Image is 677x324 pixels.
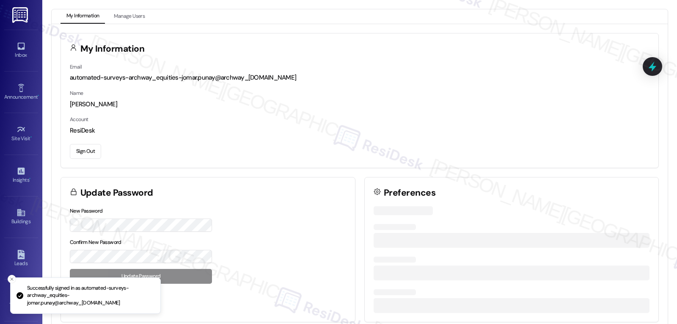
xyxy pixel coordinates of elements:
[108,9,151,24] button: Manage Users
[384,188,435,197] h3: Preferences
[70,73,649,82] div: automated-surveys-archway_equities-jomar.punay@archway_[DOMAIN_NAME]
[12,7,30,23] img: ResiDesk Logo
[4,247,38,270] a: Leads
[70,144,101,159] button: Sign Out
[30,134,32,140] span: •
[4,122,38,145] a: Site Visit •
[38,93,39,99] span: •
[80,188,153,197] h3: Update Password
[70,239,121,246] label: Confirm New Password
[70,126,649,135] div: ResiDesk
[4,164,38,187] a: Insights •
[27,285,154,307] p: Successfully signed in as automated-surveys-archway_equities-jomar.punay@archway_[DOMAIN_NAME]
[70,100,649,109] div: [PERSON_NAME]
[80,44,145,53] h3: My Information
[70,208,103,214] label: New Password
[70,90,83,97] label: Name
[61,9,105,24] button: My Information
[29,176,30,182] span: •
[8,275,16,283] button: Close toast
[70,64,82,70] label: Email
[70,116,88,123] label: Account
[4,289,38,312] a: Templates •
[4,39,38,62] a: Inbox
[4,205,38,228] a: Buildings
